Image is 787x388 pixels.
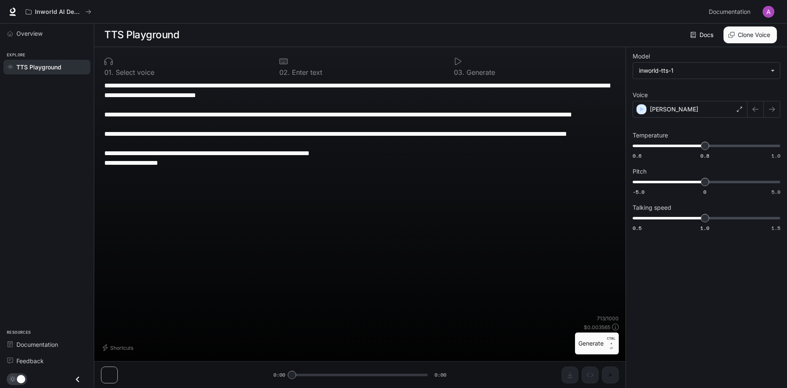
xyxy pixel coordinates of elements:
[771,188,780,195] span: 5.0
[584,324,610,331] p: $ 0.003565
[723,26,777,43] button: Clone Voice
[689,26,717,43] a: Docs
[700,152,709,159] span: 0.8
[68,371,87,388] button: Close drawer
[101,341,137,354] button: Shortcuts
[104,69,114,76] p: 0 1 .
[633,53,650,59] p: Model
[114,69,154,76] p: Select voice
[633,152,641,159] span: 0.6
[3,337,90,352] a: Documentation
[3,354,90,368] a: Feedback
[16,29,42,38] span: Overview
[607,336,615,346] p: CTRL +
[771,224,780,232] span: 1.5
[633,132,668,138] p: Temperature
[464,69,495,76] p: Generate
[22,3,95,20] button: All workspaces
[650,105,698,113] p: [PERSON_NAME]
[633,92,648,98] p: Voice
[279,69,290,76] p: 0 2 .
[700,224,709,232] span: 1.0
[639,66,766,75] div: inworld-tts-1
[771,152,780,159] span: 1.0
[575,333,619,354] button: GenerateCTRL +⏎
[633,188,644,195] span: -5.0
[633,169,647,174] p: Pitch
[607,336,615,351] p: ⏎
[3,26,90,41] a: Overview
[633,224,641,232] span: 0.5
[454,69,464,76] p: 0 3 .
[597,315,619,322] p: 713 / 1000
[703,188,706,195] span: 0
[16,356,44,365] span: Feedback
[16,340,58,349] span: Documentation
[633,205,671,211] p: Talking speed
[3,60,90,74] a: TTS Playground
[35,8,82,16] p: Inworld AI Demos
[709,7,750,17] span: Documentation
[17,374,25,383] span: Dark mode toggle
[633,63,780,79] div: inworld-tts-1
[104,26,179,43] h1: TTS Playground
[763,6,774,18] img: User avatar
[16,63,61,71] span: TTS Playground
[290,69,322,76] p: Enter text
[760,3,777,20] button: User avatar
[705,3,757,20] a: Documentation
